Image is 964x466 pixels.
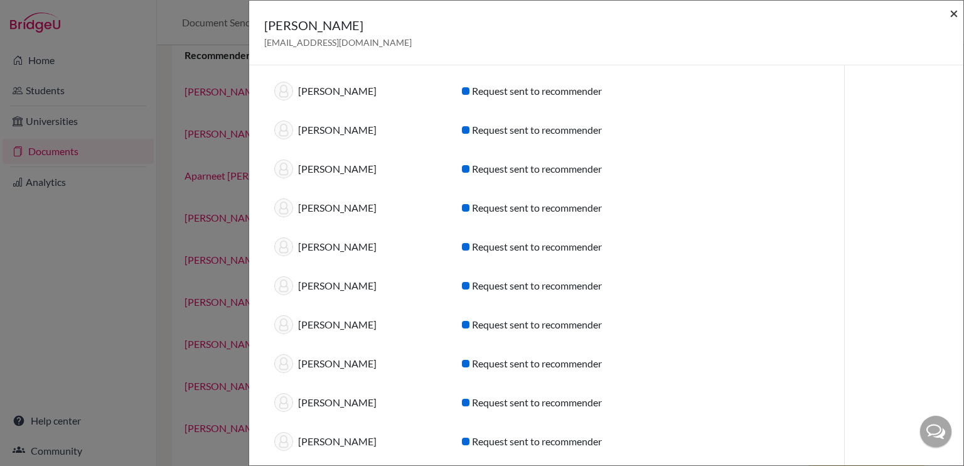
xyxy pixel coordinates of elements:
[274,315,293,334] img: thumb_default-9baad8e6c595f6d87dbccf3bc005204999cb094ff98a76d4c88bb8097aa52fd3.png
[274,237,293,256] img: thumb_default-9baad8e6c595f6d87dbccf3bc005204999cb094ff98a76d4c88bb8097aa52fd3.png
[950,6,958,21] button: Close
[453,356,640,371] div: Request sent to recommender
[453,317,640,332] div: Request sent to recommender
[264,16,412,35] h5: [PERSON_NAME]
[453,278,640,293] div: Request sent to recommender
[265,354,453,373] div: [PERSON_NAME]
[453,434,640,449] div: Request sent to recommender
[274,198,293,217] img: thumb_default-9baad8e6c595f6d87dbccf3bc005204999cb094ff98a76d4c88bb8097aa52fd3.png
[28,9,54,20] span: Help
[265,160,453,178] div: [PERSON_NAME]
[274,393,293,412] img: thumb_default-9baad8e6c595f6d87dbccf3bc005204999cb094ff98a76d4c88bb8097aa52fd3.png
[453,84,640,99] div: Request sent to recommender
[265,237,453,256] div: [PERSON_NAME]
[453,122,640,138] div: Request sent to recommender
[274,160,293,178] img: thumb_default-9baad8e6c595f6d87dbccf3bc005204999cb094ff98a76d4c88bb8097aa52fd3.png
[274,121,293,139] img: thumb_default-9baad8e6c595f6d87dbccf3bc005204999cb094ff98a76d4c88bb8097aa52fd3.png
[274,276,293,295] img: thumb_default-9baad8e6c595f6d87dbccf3bc005204999cb094ff98a76d4c88bb8097aa52fd3.png
[265,121,453,139] div: [PERSON_NAME]
[265,315,453,334] div: [PERSON_NAME]
[265,393,453,412] div: [PERSON_NAME]
[265,432,453,451] div: [PERSON_NAME]
[265,276,453,295] div: [PERSON_NAME]
[274,82,293,100] img: thumb_default-9baad8e6c595f6d87dbccf3bc005204999cb094ff98a76d4c88bb8097aa52fd3.png
[265,82,453,100] div: [PERSON_NAME]
[274,432,293,451] img: thumb_default-9baad8e6c595f6d87dbccf3bc005204999cb094ff98a76d4c88bb8097aa52fd3.png
[950,4,958,22] span: ×
[264,37,412,48] span: [EMAIL_ADDRESS][DOMAIN_NAME]
[265,198,453,217] div: [PERSON_NAME]
[274,354,293,373] img: thumb_default-9baad8e6c595f6d87dbccf3bc005204999cb094ff98a76d4c88bb8097aa52fd3.png
[453,200,640,215] div: Request sent to recommender
[453,395,640,410] div: Request sent to recommender
[453,239,640,254] div: Request sent to recommender
[453,161,640,176] div: Request sent to recommender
